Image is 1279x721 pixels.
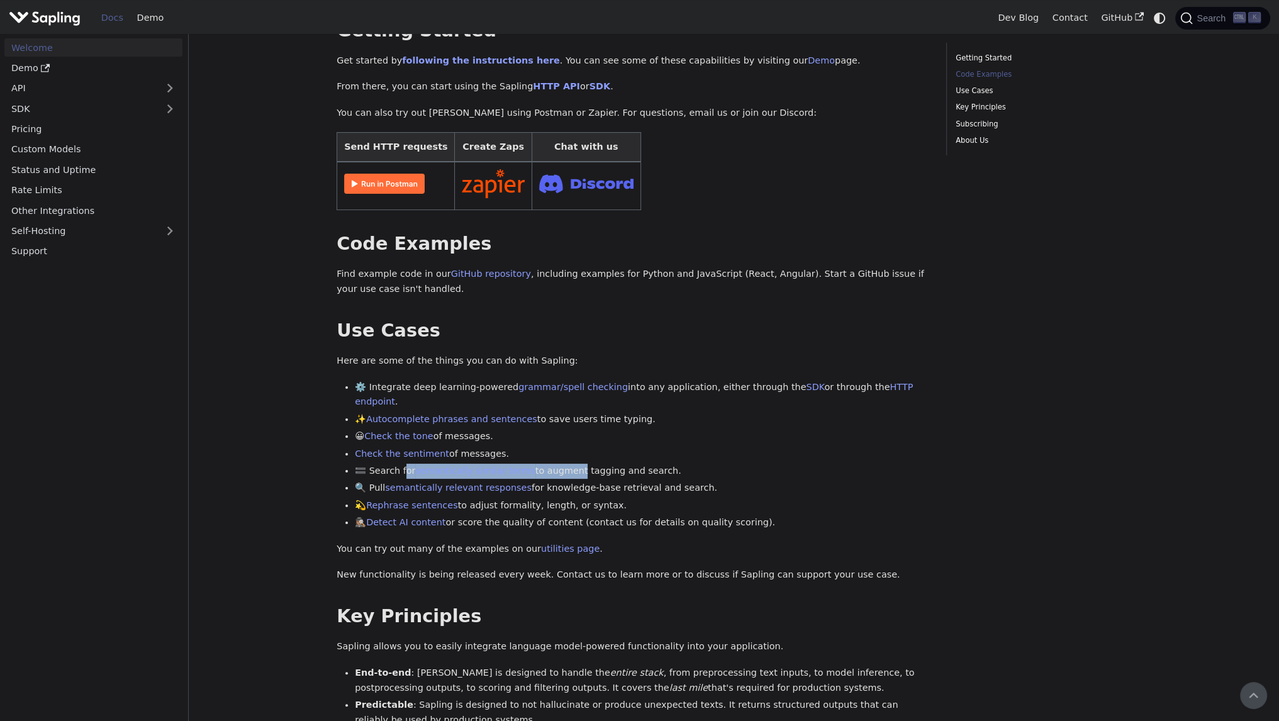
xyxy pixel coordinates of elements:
[1248,12,1261,23] kbd: K
[451,269,531,279] a: GitHub repository
[385,483,532,493] a: semantically relevant responses
[94,8,130,28] a: Docs
[366,517,445,527] a: Detect AI content
[402,55,559,65] a: following the instructions here
[337,320,928,342] h2: Use Cases
[337,267,928,297] p: Find example code in our , including examples for Python and JavaScript (React, Angular). Start a...
[366,414,537,424] a: Autocomplete phrases and sentences
[533,81,580,91] a: HTTP API
[130,8,170,28] a: Demo
[337,79,928,94] p: From there, you can start using the Sapling or .
[9,9,81,27] img: Sapling.ai
[355,412,928,427] li: ✨ to save users time typing.
[337,354,928,369] p: Here are some of the things you can do with Sapling:
[355,700,413,710] strong: Predictable
[1151,9,1169,27] button: Switch between dark and light mode (currently system mode)
[337,542,928,557] p: You can try out many of the examples on our .
[355,429,928,444] li: 😀 of messages.
[541,544,600,554] a: utilities page
[4,120,182,138] a: Pricing
[4,201,182,220] a: Other Integrations
[4,160,182,179] a: Status and Uptime
[462,169,525,198] img: Connect in Zapier
[4,222,182,240] a: Self-Hosting
[337,106,928,121] p: You can also try out [PERSON_NAME] using Postman or Zapier. For questions, email us or join our D...
[956,85,1126,97] a: Use Cases
[366,500,457,510] a: Rephrase sentences
[1094,8,1150,28] a: GitHub
[518,382,628,392] a: grammar/spell checking
[355,515,928,530] li: 🕵🏽‍♀️ or score the quality of content (contact us for details on quality scoring).
[355,380,928,410] li: ⚙️ Integrate deep learning-powered into any application, either through the or through the .
[455,132,532,162] th: Create Zaps
[415,466,535,476] a: semantically similar terms
[4,79,157,98] a: API
[4,38,182,57] a: Welcome
[355,447,928,462] li: of messages.
[956,69,1126,81] a: Code Examples
[956,101,1126,113] a: Key Principles
[9,9,85,27] a: Sapling.ai
[1240,682,1267,709] button: Scroll back to top
[589,81,610,91] a: SDK
[532,132,640,162] th: Chat with us
[337,567,928,583] p: New functionality is being released every week. Contact us to learn more or to discuss if Sapling...
[157,99,182,118] button: Expand sidebar category 'SDK'
[4,181,182,199] a: Rate Limits
[956,52,1126,64] a: Getting Started
[337,639,928,654] p: Sapling allows you to easily integrate language model-powered functionality into your application.
[355,498,928,513] li: 💫 to adjust formality, length, or syntax.
[610,668,664,678] em: entire stack
[1193,13,1233,23] span: Search
[956,118,1126,130] a: Subscribing
[956,135,1126,147] a: About Us
[355,481,928,496] li: 🔍 Pull for knowledge-base retrieval and search.
[1046,8,1095,28] a: Contact
[4,242,182,260] a: Support
[355,464,928,479] li: 🟰 Search for to augment tagging and search.
[806,382,824,392] a: SDK
[1175,7,1270,30] button: Search (Ctrl+K)
[808,55,835,65] a: Demo
[344,174,425,194] img: Run in Postman
[4,59,182,77] a: Demo
[355,666,928,696] li: : [PERSON_NAME] is designed to handle the , from preprocessing text inputs, to model inference, t...
[337,53,928,69] p: Get started by . You can see some of these capabilities by visiting our page.
[355,449,449,459] a: Check the sentiment
[669,683,708,693] em: last mile
[4,99,157,118] a: SDK
[991,8,1045,28] a: Dev Blog
[355,668,411,678] strong: End-to-end
[157,79,182,98] button: Expand sidebar category 'API'
[337,132,455,162] th: Send HTTP requests
[539,170,634,196] img: Join Discord
[337,605,928,628] h2: Key Principles
[337,233,928,255] h2: Code Examples
[4,140,182,159] a: Custom Models
[364,431,433,441] a: Check the tone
